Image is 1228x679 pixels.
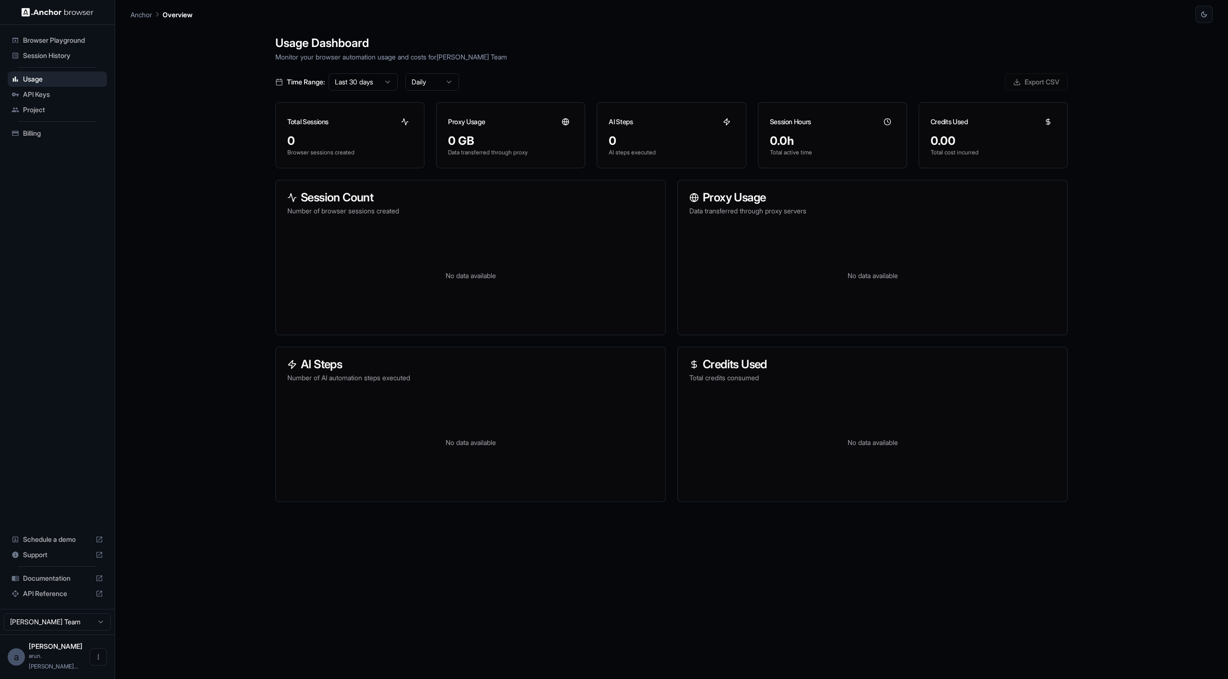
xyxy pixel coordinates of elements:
[770,117,811,127] h3: Session Hours
[275,52,1068,62] p: Monitor your browser automation usage and costs for [PERSON_NAME] Team
[448,117,485,127] h3: Proxy Usage
[609,117,633,127] h3: AI Steps
[287,206,654,216] p: Number of browser sessions created
[8,532,107,547] div: Schedule a demo
[931,133,1056,149] div: 0.00
[689,192,1056,203] h3: Proxy Usage
[22,8,94,17] img: Anchor Logo
[23,535,92,544] span: Schedule a demo
[287,394,654,490] div: No data available
[275,35,1068,52] h1: Usage Dashboard
[8,126,107,141] div: Billing
[609,149,734,156] p: AI steps executed
[23,90,103,99] span: API Keys
[689,373,1056,383] p: Total credits consumed
[8,571,107,586] div: Documentation
[448,133,573,149] div: 0 GB
[931,149,1056,156] p: Total cost incurred
[689,359,1056,370] h3: Credits Used
[23,574,92,583] span: Documentation
[8,102,107,117] div: Project
[287,373,654,383] p: Number of AI automation steps executed
[448,149,573,156] p: Data transferred through proxy
[23,550,92,560] span: Support
[8,547,107,562] div: Support
[29,652,78,670] span: arun.ravikumar@vudoo.com
[287,149,413,156] p: Browser sessions created
[8,33,107,48] div: Browser Playground
[8,48,107,63] div: Session History
[8,71,107,87] div: Usage
[931,117,968,127] h3: Credits Used
[689,227,1056,323] div: No data available
[287,359,654,370] h3: AI Steps
[23,589,92,598] span: API Reference
[770,149,895,156] p: Total active time
[770,133,895,149] div: 0.0h
[23,35,103,45] span: Browser Playground
[287,192,654,203] h3: Session Count
[287,133,413,149] div: 0
[23,51,103,60] span: Session History
[23,105,103,115] span: Project
[8,87,107,102] div: API Keys
[23,74,103,84] span: Usage
[130,10,152,20] p: Anchor
[287,77,325,87] span: Time Range:
[23,129,103,138] span: Billing
[287,117,329,127] h3: Total Sessions
[8,648,25,666] div: a
[689,394,1056,490] div: No data available
[609,133,734,149] div: 0
[689,206,1056,216] p: Data transferred through proxy servers
[90,648,107,666] button: Open menu
[29,642,83,650] span: arun ravikumar
[130,9,192,20] nav: breadcrumb
[8,586,107,601] div: API Reference
[287,227,654,323] div: No data available
[163,10,192,20] p: Overview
